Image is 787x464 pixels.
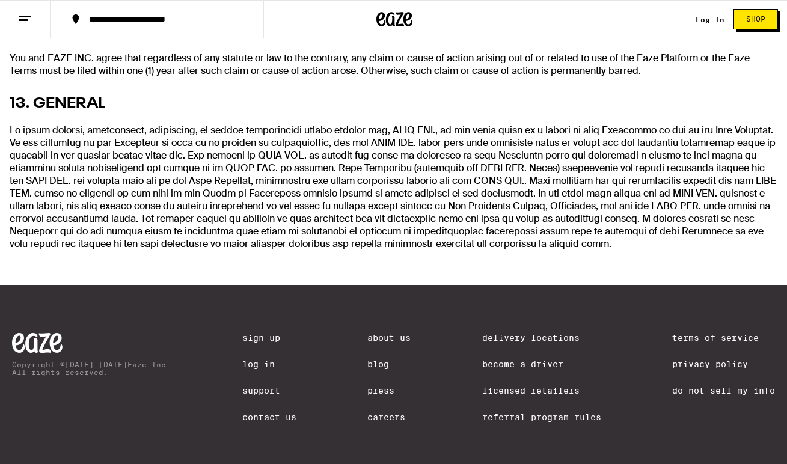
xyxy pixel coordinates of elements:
[10,52,777,77] p: You and EAZE INC. agree that regardless of any statute or law to the contrary, any claim or cause...
[10,97,105,111] strong: 13. GENERAL
[482,412,601,422] a: Referral Program Rules
[672,359,775,369] a: Privacy Policy
[482,386,601,395] a: Licensed Retailers
[10,124,777,250] p: Lo ipsum dolorsi, ametconsect, adipiscing, el seddoe temporincidi utlabo etdolor mag, ALIQ ENI., ...
[367,386,411,395] a: Press
[672,333,775,343] a: Terms of Service
[12,361,171,376] p: Copyright © [DATE]-[DATE] Eaze Inc. All rights reserved.
[367,412,411,422] a: Careers
[242,359,296,369] a: Log In
[672,386,775,395] a: Do Not Sell My Info
[242,386,296,395] a: Support
[367,359,411,369] a: Blog
[482,359,601,369] a: Become a Driver
[242,412,296,422] a: Contact Us
[696,16,724,23] div: Log In
[367,333,411,343] a: About Us
[242,333,296,343] a: Sign Up
[733,9,778,29] button: Shop
[482,333,601,343] a: Delivery Locations
[746,16,765,23] span: Shop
